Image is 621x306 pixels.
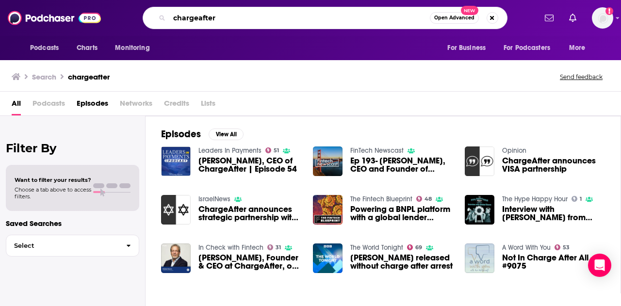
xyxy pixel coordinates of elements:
span: Charts [77,41,98,55]
button: Select [6,235,139,257]
span: 48 [425,197,432,201]
span: [PERSON_NAME] released without charge after arrest [350,254,453,270]
span: Podcasts [30,41,59,55]
span: Ep 193- [PERSON_NAME], CEO and Founder of ChargeAfter [350,157,453,173]
h2: Episodes [161,128,201,140]
a: Interview with Meidad Sharon from ChargeAfter [502,205,605,222]
a: 69 [407,244,423,250]
a: Leaders In Payments [198,146,261,155]
a: FinTech Newscast [350,146,404,155]
span: 53 [563,245,570,250]
a: EpisodesView All [161,128,244,140]
span: Credits [164,96,189,115]
img: Powering a BNPL platform with a global lender network, with ChargeAfter CEO Meidad Sharon [313,195,343,225]
span: Interview with [PERSON_NAME] from ChargeAfter [502,205,605,222]
a: ChargeAfter announces strategic partnership with Visa [198,205,301,222]
a: Ep 193- Meidad Sharon, CEO and Founder of ChargeAfter [350,157,453,173]
a: 31 [267,244,281,250]
span: Podcasts [33,96,65,115]
a: Episodes [77,96,108,115]
span: [PERSON_NAME], CEO of ChargeAfter | Episode 54 [198,157,301,173]
a: The Fintech Blueprint [350,195,412,203]
a: 1 [572,196,582,202]
button: Show profile menu [592,7,613,29]
a: 53 [555,244,570,250]
span: 31 [276,245,281,250]
span: Monitoring [115,41,149,55]
img: Meidad Sharon, CEO of ChargeAfter | Episode 54 [161,146,191,176]
img: Interview with Meidad Sharon from ChargeAfter [465,195,494,225]
a: All [12,96,21,115]
img: ChargeAfter announces VISA partnership [465,146,494,176]
button: Send feedback [557,73,605,81]
h3: chargeafter [68,72,110,81]
button: open menu [497,39,564,57]
a: A Word With You [502,243,551,252]
h3: Search [32,72,56,81]
a: Not In Charge After All - #9075 [502,254,605,270]
span: Logged in as emilyjherman [592,7,613,29]
span: Choose a tab above to access filters. [15,186,91,200]
span: Powering a BNPL platform with a global lender network, with ChargeAfter CEO [PERSON_NAME] [350,205,453,222]
a: IsraelNews [198,195,230,203]
a: The World Tonight [350,243,403,252]
span: Select [6,242,118,249]
button: Open AdvancedNew [430,12,479,24]
button: open menu [108,39,162,57]
span: [PERSON_NAME], Founder & CEO at ChargeAfter, on solving key issues within the BNPL market [198,254,301,270]
span: Lists [201,96,215,115]
svg: Add a profile image [605,7,613,15]
a: ChargeAfter announces VISA partnership [502,157,605,173]
span: Want to filter your results? [15,177,91,183]
img: ChargeAfter announces strategic partnership with Visa [161,195,191,225]
a: Show notifications dropdown [565,10,580,26]
button: open menu [441,39,498,57]
img: Meidad Sharon, Founder & CEO at ChargeAfter, on solving key issues within the BNPL market [161,243,191,273]
img: Ep 193- Meidad Sharon, CEO and Founder of ChargeAfter [313,146,343,176]
div: Search podcasts, credits, & more... [143,7,507,29]
a: In Check with Fintech [198,243,263,252]
a: Powering a BNPL platform with a global lender network, with ChargeAfter CEO Meidad Sharon [350,205,453,222]
span: 69 [415,245,422,250]
div: Open Intercom Messenger [588,254,611,277]
a: Show notifications dropdown [541,10,557,26]
a: Meidad Sharon, Founder & CEO at ChargeAfter, on solving key issues within the BNPL market [198,254,301,270]
span: 51 [274,148,279,153]
span: For Business [447,41,486,55]
span: New [461,6,478,15]
a: 51 [265,147,279,153]
span: 1 [580,197,582,201]
span: More [569,41,586,55]
a: The Hype Happy Hour [502,195,568,203]
a: 48 [416,196,432,202]
span: For Podcasters [504,41,550,55]
img: User Profile [592,7,613,29]
button: open menu [23,39,71,57]
span: Open Advanced [434,16,474,20]
h2: Filter By [6,141,139,155]
a: Charts [70,39,103,57]
a: Opinion [502,146,526,155]
input: Search podcasts, credits, & more... [169,10,430,26]
span: Networks [120,96,152,115]
img: Peter Murrell released without charge after arrest [313,243,343,273]
img: Podchaser - Follow, Share and Rate Podcasts [8,9,101,27]
button: View All [209,129,244,140]
a: Meidad Sharon, CEO of ChargeAfter | Episode 54 [198,157,301,173]
button: open menu [562,39,598,57]
img: Not In Charge After All - #9075 [465,243,494,273]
